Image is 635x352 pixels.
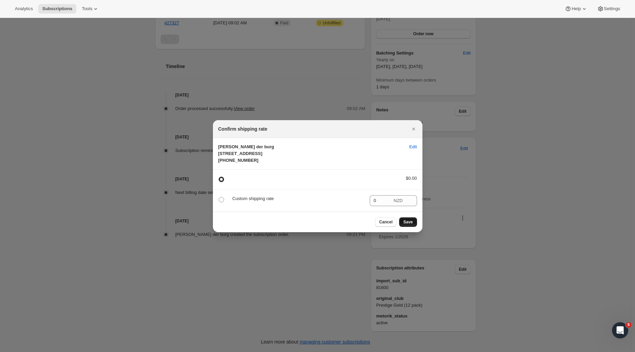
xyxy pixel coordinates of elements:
[78,4,103,14] button: Tools
[406,176,417,181] span: $0.00
[409,124,418,134] button: Close
[571,6,581,12] span: Help
[379,219,392,225] span: Cancel
[626,322,631,328] span: 5
[405,141,421,152] button: Edit
[82,6,92,12] span: Tools
[42,6,72,12] span: Subscriptions
[561,4,591,14] button: Help
[11,4,37,14] button: Analytics
[394,198,403,203] span: NZD
[409,144,417,150] span: Edit
[612,322,628,338] iframe: Intercom live chat
[15,6,33,12] span: Analytics
[38,4,76,14] button: Subscriptions
[218,144,274,163] span: [PERSON_NAME] der burg [STREET_ADDRESS] [PHONE_NUMBER]
[375,217,396,227] button: Cancel
[403,219,413,225] span: Save
[233,195,364,202] p: Custom shipping rate
[399,217,417,227] button: Save
[604,6,620,12] span: Settings
[218,126,267,132] h2: Confirm shipping rate
[593,4,624,14] button: Settings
